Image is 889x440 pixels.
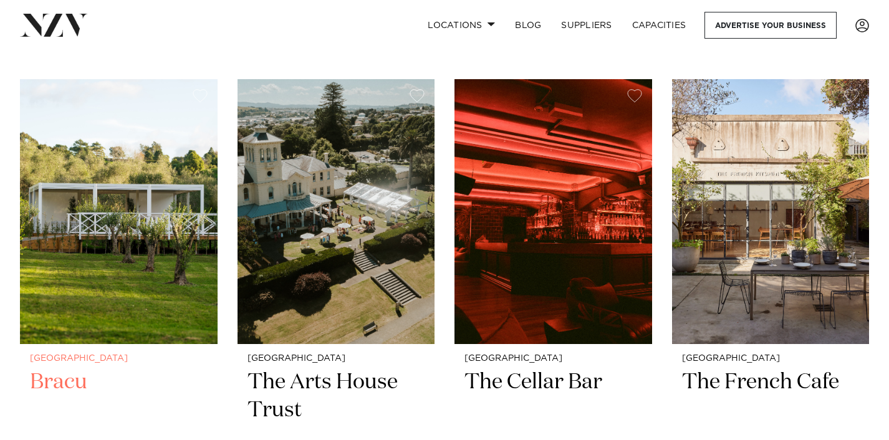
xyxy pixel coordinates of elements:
[551,12,622,39] a: SUPPLIERS
[418,12,505,39] a: Locations
[247,354,425,363] small: [GEOGRAPHIC_DATA]
[20,14,88,36] img: nzv-logo.png
[505,12,551,39] a: BLOG
[622,12,696,39] a: Capacities
[464,354,642,363] small: [GEOGRAPHIC_DATA]
[30,354,208,363] small: [GEOGRAPHIC_DATA]
[704,12,837,39] a: Advertise your business
[682,354,860,363] small: [GEOGRAPHIC_DATA]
